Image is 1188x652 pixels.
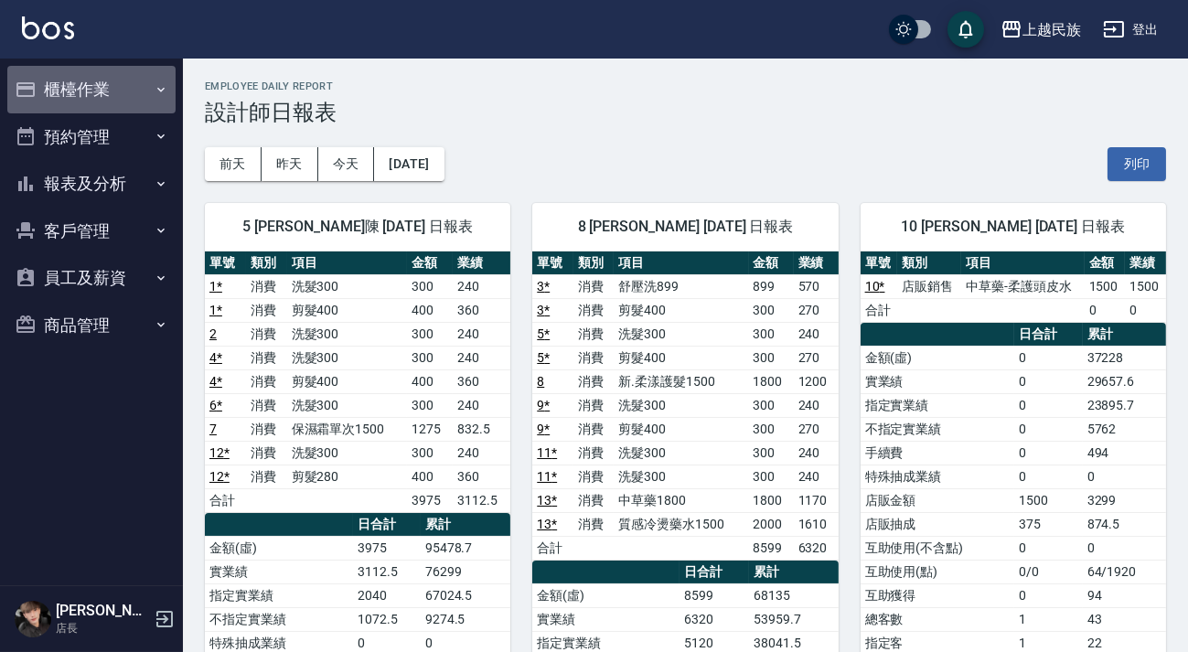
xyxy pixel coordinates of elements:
td: 300 [407,441,452,465]
th: 單號 [205,251,246,275]
td: 洗髮300 [614,441,748,465]
td: 消費 [246,417,287,441]
td: 300 [749,417,794,441]
td: 實業績 [205,560,353,583]
td: 合計 [205,488,246,512]
td: 消費 [246,393,287,417]
td: 6320 [794,536,839,560]
div: 上越民族 [1022,18,1081,41]
button: 前天 [205,147,262,181]
td: 64/1920 [1083,560,1166,583]
td: 375 [1014,512,1082,536]
th: 類別 [246,251,287,275]
td: 互助使用(不含點) [861,536,1015,560]
td: 消費 [573,488,614,512]
td: 1500 [1014,488,1082,512]
th: 金額 [1085,251,1126,275]
td: 消費 [573,369,614,393]
td: 270 [794,346,839,369]
td: 0 [1083,536,1166,560]
span: 10 [PERSON_NAME] [DATE] 日報表 [883,218,1144,236]
td: 300 [749,465,794,488]
td: 消費 [246,274,287,298]
td: 消費 [246,298,287,322]
td: 23895.7 [1083,393,1166,417]
td: 400 [407,298,452,322]
td: 494 [1083,441,1166,465]
td: 300 [407,322,452,346]
td: 互助獲得 [861,583,1015,607]
th: 日合計 [1014,323,1082,347]
td: 指定實業績 [861,393,1015,417]
td: 5762 [1083,417,1166,441]
td: 8599 [749,536,794,560]
button: 商品管理 [7,302,176,349]
td: 實業績 [532,607,680,631]
button: 客戶管理 [7,208,176,255]
th: 單號 [532,251,573,275]
td: 洗髮300 [614,465,748,488]
button: save [947,11,984,48]
td: 2000 [749,512,794,536]
td: 95478.7 [421,536,511,560]
td: 中草藥1800 [614,488,748,512]
td: 240 [794,441,839,465]
th: 累計 [421,513,511,537]
th: 項目 [287,251,408,275]
td: 總客數 [861,607,1015,631]
th: 累計 [749,561,839,584]
td: 消費 [573,298,614,322]
button: 今天 [318,147,375,181]
td: 消費 [246,465,287,488]
td: 68135 [749,583,839,607]
th: 累計 [1083,323,1166,347]
td: 240 [453,322,510,346]
button: 昨天 [262,147,318,181]
td: 洗髮300 [614,393,748,417]
td: 1170 [794,488,839,512]
td: 消費 [573,393,614,417]
button: 報表及分析 [7,160,176,208]
td: 合計 [861,298,898,322]
td: 店販抽成 [861,512,1015,536]
td: 保濕霜單次1500 [287,417,408,441]
td: 消費 [246,322,287,346]
td: 剪髮400 [614,298,748,322]
td: 3975 [407,488,452,512]
td: 6320 [680,607,749,631]
td: 9274.5 [421,607,511,631]
td: 0 [1014,417,1082,441]
td: 1610 [794,512,839,536]
td: 互助使用(點) [861,560,1015,583]
td: 300 [407,393,452,417]
button: [DATE] [374,147,444,181]
td: 0 [1014,536,1082,560]
button: 櫃檯作業 [7,66,176,113]
th: 項目 [614,251,748,275]
td: 240 [453,441,510,465]
td: 240 [794,465,839,488]
td: 不指定實業績 [861,417,1015,441]
img: Person [15,601,51,637]
td: 剪髮400 [614,346,748,369]
td: 中草藥-柔護頭皮水 [961,274,1084,298]
td: 3112.5 [353,560,421,583]
td: 29657.6 [1083,369,1166,393]
td: 300 [407,274,452,298]
td: 0 [1014,583,1082,607]
td: 質感冷燙藥水1500 [614,512,748,536]
td: 合計 [532,536,573,560]
td: 剪髮280 [287,465,408,488]
td: 0 [1014,465,1082,488]
td: 金額(虛) [205,536,353,560]
td: 洗髮300 [287,322,408,346]
td: 270 [794,417,839,441]
td: 剪髮400 [287,298,408,322]
a: 8 [537,374,544,389]
td: 消費 [246,346,287,369]
td: 消費 [246,441,287,465]
td: 實業績 [861,369,1015,393]
img: Logo [22,16,74,39]
th: 日合計 [680,561,749,584]
td: 剪髮400 [614,417,748,441]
